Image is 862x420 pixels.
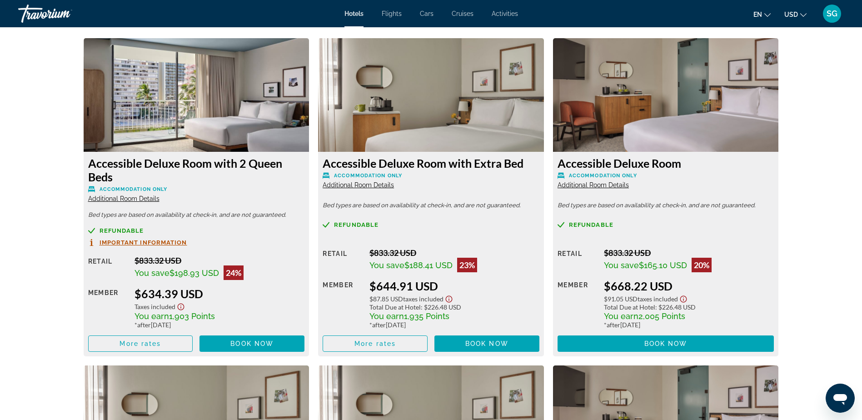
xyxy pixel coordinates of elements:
img: Accessible Deluxe Room with 2 Queen Beds [84,38,309,152]
span: You save [135,268,169,278]
div: 20% [692,258,712,272]
div: Retail [88,255,128,280]
span: You earn [135,311,169,321]
span: Refundable [569,222,613,228]
button: Book now [199,335,304,352]
span: You save [369,260,404,270]
button: Show Taxes and Fees disclaimer [443,293,454,303]
span: Additional Room Details [558,181,629,189]
div: * [DATE] [135,321,304,329]
span: More rates [354,340,396,347]
span: Refundable [334,222,379,228]
iframe: Button to launch messaging window [826,384,855,413]
span: Book now [230,340,274,347]
a: Cruises [452,10,473,17]
div: 24% [224,265,244,280]
div: Member [558,279,597,329]
img: Accessible Deluxe Room with Extra Bed [318,38,544,152]
div: Member [323,279,362,329]
span: Total Due at Hotel [604,303,655,311]
a: Hotels [344,10,364,17]
div: $833.32 USD [135,255,304,265]
span: More rates [120,340,161,347]
span: Taxes included [135,303,175,310]
div: * [DATE] [369,321,539,329]
span: Additional Room Details [323,181,394,189]
span: SG [827,9,837,18]
span: Total Due at Hotel [369,303,421,311]
span: Additional Room Details [88,195,159,202]
button: Change language [753,8,771,21]
span: Accommodation Only [569,173,637,179]
span: You earn [369,311,404,321]
button: Show Taxes and Fees disclaimer [175,300,186,311]
div: $634.39 USD [135,287,304,300]
span: $198.93 USD [169,268,219,278]
span: after [607,321,620,329]
button: Change currency [784,8,807,21]
a: Refundable [88,227,305,234]
button: User Menu [820,4,844,23]
button: Show Taxes and Fees disclaimer [678,293,689,303]
a: Cars [420,10,433,17]
span: Important Information [100,240,187,245]
button: More rates [88,335,193,352]
span: after [372,321,386,329]
span: Book now [465,340,508,347]
div: : $226.48 USD [604,303,774,311]
span: $91.05 USD [604,295,638,303]
span: Taxes included [403,295,443,303]
span: 2,005 Points [638,311,685,321]
button: Book now [558,335,774,352]
p: Bed types are based on availability at check-in, and are not guaranteed. [88,212,305,218]
div: $668.22 USD [604,279,774,293]
div: Member [88,287,128,329]
span: 1,935 Points [404,311,449,321]
span: $188.41 USD [404,260,453,270]
div: * [DATE] [604,321,774,329]
span: after [137,321,151,329]
div: Retail [558,248,597,272]
div: $644.91 USD [369,279,539,293]
a: Travorium [18,2,109,25]
span: en [753,11,762,18]
button: More rates [323,335,428,352]
a: Flights [382,10,402,17]
div: 23% [457,258,477,272]
a: Refundable [323,221,539,228]
h3: Accessible Deluxe Room [558,156,774,170]
a: Refundable [558,221,774,228]
span: Refundable [100,228,144,234]
h3: Accessible Deluxe Room with 2 Queen Beds [88,156,305,184]
div: : $226.48 USD [369,303,539,311]
div: $833.32 USD [369,248,539,258]
img: Accessible Deluxe Room [553,38,779,152]
span: You earn [604,311,638,321]
div: $833.32 USD [604,248,774,258]
span: $87.85 USD [369,295,403,303]
div: Retail [323,248,362,272]
span: USD [784,11,798,18]
span: Accommodation Only [334,173,402,179]
span: Accommodation Only [100,186,168,192]
button: Important Information [88,239,187,246]
span: 1,903 Points [169,311,215,321]
a: Activities [492,10,518,17]
button: Book now [434,335,539,352]
span: $165.10 USD [639,260,687,270]
span: Taxes included [638,295,678,303]
p: Bed types are based on availability at check-in, and are not guaranteed. [323,202,539,209]
span: You save [604,260,639,270]
p: Bed types are based on availability at check-in, and are not guaranteed. [558,202,774,209]
span: Book now [644,340,688,347]
h3: Accessible Deluxe Room with Extra Bed [323,156,539,170]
